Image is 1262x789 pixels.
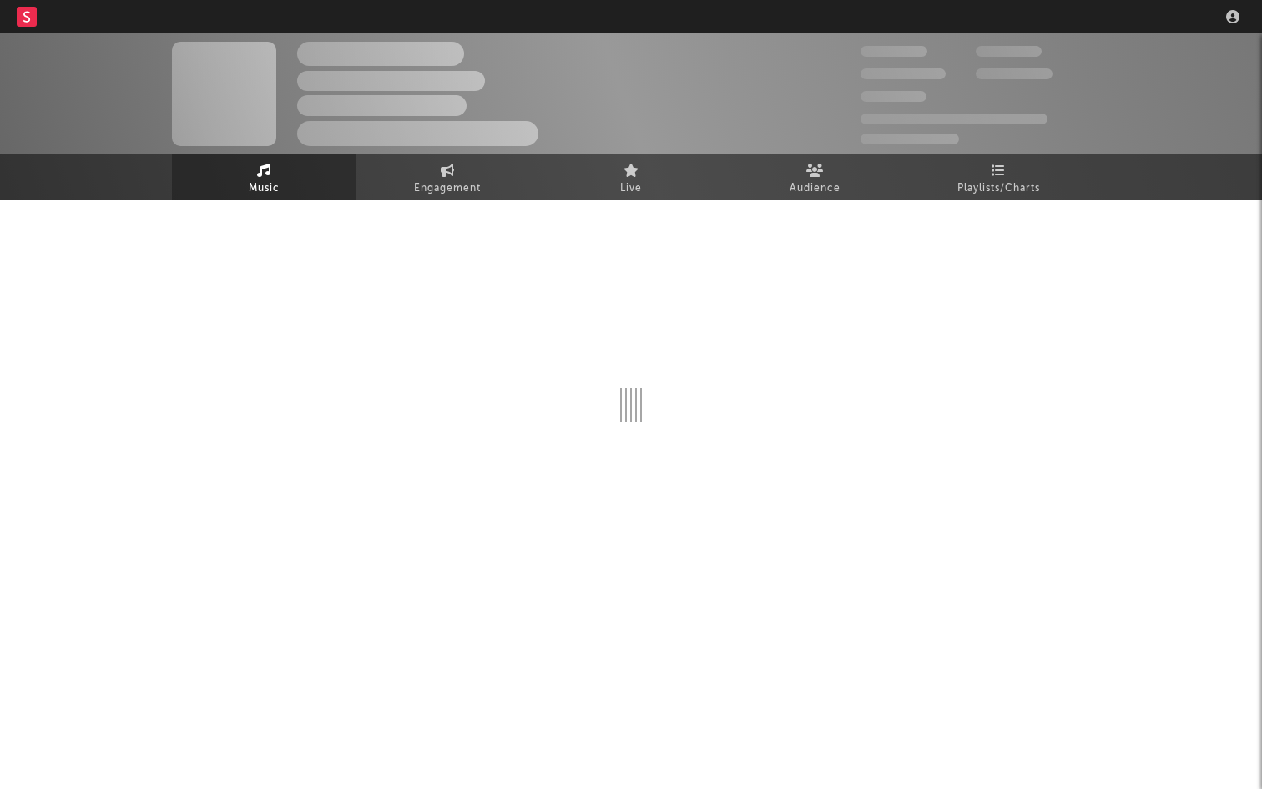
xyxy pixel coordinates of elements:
span: Music [249,179,280,199]
span: 1,000,000 [976,68,1053,79]
span: Jump Score: 85.0 [861,134,959,144]
span: 50,000,000 [861,68,946,79]
a: Engagement [356,154,539,200]
span: 100,000 [976,46,1042,57]
span: 300,000 [861,46,927,57]
span: Live [620,179,642,199]
span: Audience [790,179,840,199]
span: Playlists/Charts [957,179,1040,199]
a: Music [172,154,356,200]
a: Live [539,154,723,200]
a: Playlists/Charts [906,154,1090,200]
span: 50,000,000 Monthly Listeners [861,114,1047,124]
span: Engagement [414,179,481,199]
span: 100,000 [861,91,926,102]
a: Audience [723,154,906,200]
